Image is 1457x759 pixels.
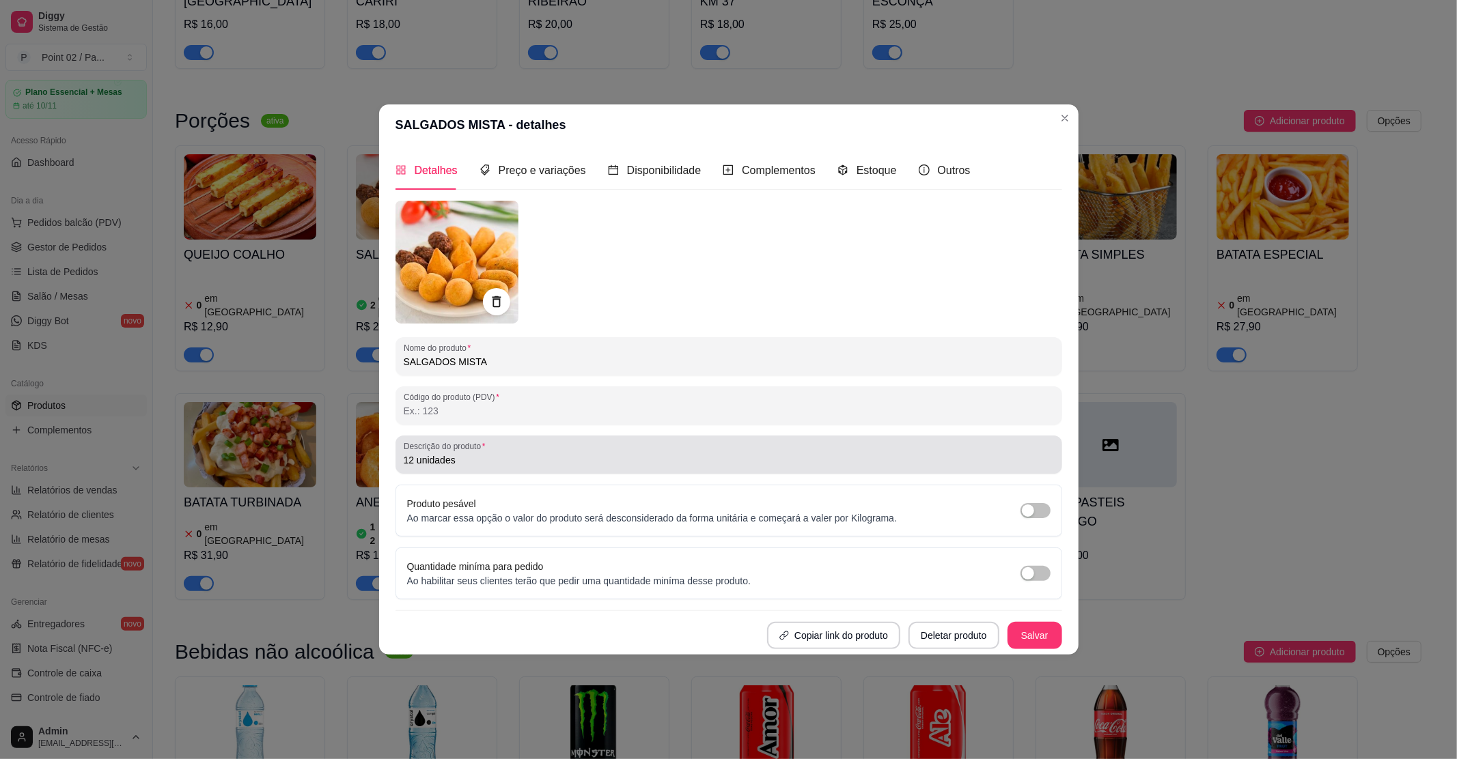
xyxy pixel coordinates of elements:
[837,164,848,175] span: code-sandbox
[499,164,586,176] span: Preço e variações
[407,511,898,525] p: Ao marcar essa opção o valor do produto será desconsiderado da forma unitária e começará a valer ...
[857,164,897,176] span: Estoque
[723,164,734,175] span: plus-square
[938,164,971,176] span: Outros
[415,164,458,176] span: Detalhes
[396,164,406,175] span: appstore
[919,164,930,175] span: info-circle
[480,164,490,175] span: tags
[407,561,544,572] label: Quantidade miníma para pedido
[404,355,1054,369] input: Nome do produto
[767,622,900,649] button: Copiar link do produto
[407,574,751,588] p: Ao habilitar seus clientes terão que pedir uma quantidade miníma desse produto.
[1054,107,1076,129] button: Close
[379,104,1079,145] header: SALGADOS MISTA - detalhes
[404,404,1054,418] input: Código do produto (PDV)
[404,440,490,452] label: Descrição do produto
[1008,622,1062,649] button: Salvar
[404,342,475,354] label: Nome do produto
[608,164,619,175] span: calendar
[404,453,1054,467] input: Descrição do produto
[908,622,999,649] button: Deletar produto
[407,498,476,509] label: Produto pesável
[396,201,518,324] img: produto
[742,164,816,176] span: Complementos
[627,164,702,176] span: Disponibilidade
[404,391,504,403] label: Código do produto (PDV)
